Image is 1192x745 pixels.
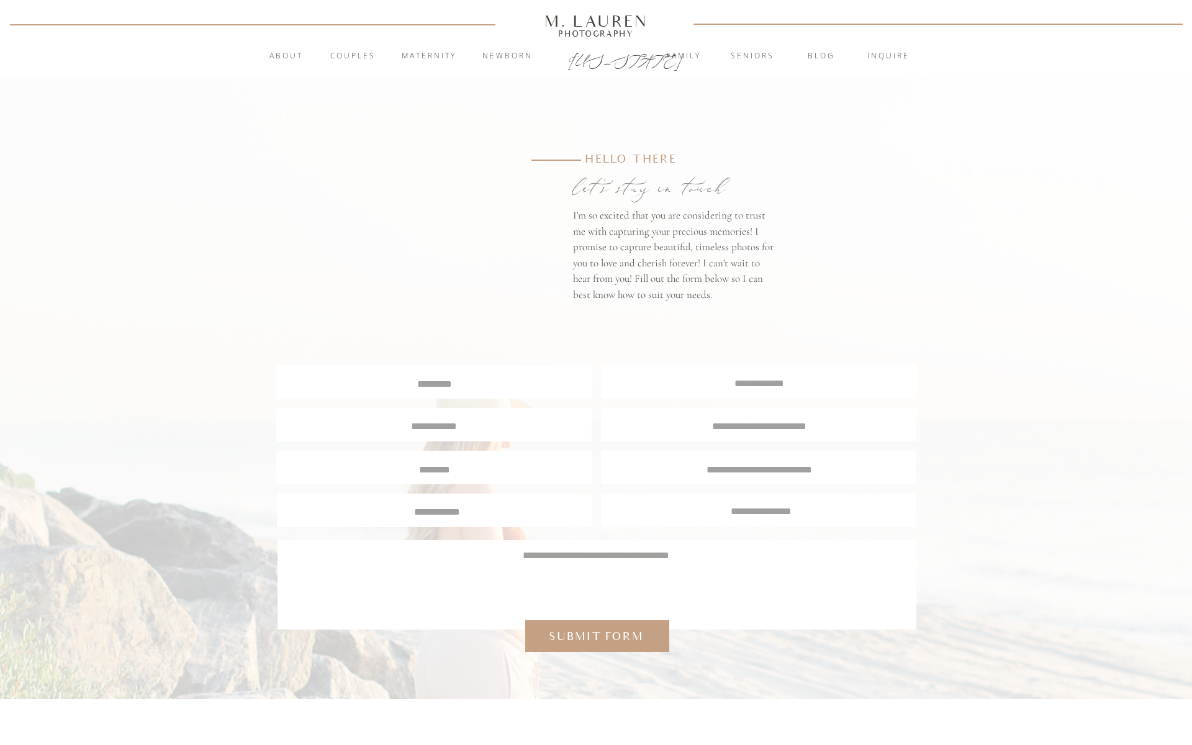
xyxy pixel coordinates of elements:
p: Hello there [585,151,745,171]
a: About [262,50,310,63]
p: I'm so excited that you are considering to trust me with capturing your precious memories! I prom... [573,207,777,313]
a: [US_STATE] [568,51,625,66]
a: Newborn [474,50,541,63]
a: Couples [319,50,386,63]
a: Seniors [719,50,786,63]
a: Photography [539,30,653,37]
a: inquire [855,50,922,63]
p: let's stay in touch [573,171,777,204]
a: Submit form [543,628,649,644]
a: blog [788,50,855,63]
a: M. Lauren [507,14,685,28]
a: Maternity [395,50,463,63]
a: Family [650,50,717,63]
